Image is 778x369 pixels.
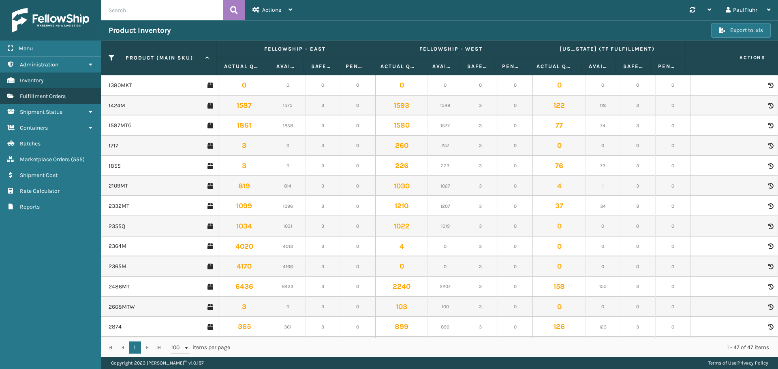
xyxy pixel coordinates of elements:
[311,63,331,70] label: Safety
[533,337,586,357] td: 0
[270,337,305,357] td: 1924
[376,277,428,297] td: 2240
[498,156,533,176] td: 0
[768,203,773,209] i: Product Activity
[270,277,305,297] td: 6433
[20,109,62,115] span: Shipment Status
[428,317,463,337] td: 896
[498,337,533,357] td: 1
[376,156,428,176] td: 226
[620,115,655,136] td: 3
[306,156,340,176] td: 3
[428,115,463,136] td: 1577
[432,63,452,70] label: Available
[463,297,498,317] td: 3
[218,337,271,357] td: 1934
[376,136,428,156] td: 260
[218,115,271,136] td: 1861
[498,237,533,257] td: 0
[218,256,271,277] td: 4170
[498,216,533,237] td: 0
[109,262,126,271] a: 2365M
[620,337,655,357] td: 0
[306,277,340,297] td: 3
[586,96,620,116] td: 118
[270,96,305,116] td: 1575
[768,163,773,169] i: Product Activity
[376,75,428,96] td: 0
[656,216,690,237] td: 0
[109,122,132,130] a: 1587MTG
[620,196,655,216] td: 3
[428,297,463,317] td: 100
[20,93,66,100] span: Fulfillment Orders
[768,264,773,269] i: Product Activity
[306,115,340,136] td: 3
[688,51,770,64] span: Actions
[109,222,125,230] a: 2355Q
[586,277,620,297] td: 155
[428,237,463,257] td: 0
[656,196,690,216] td: 0
[620,237,655,257] td: 0
[620,297,655,317] td: 0
[376,256,428,277] td: 0
[340,216,375,237] td: 0
[620,96,655,116] td: 3
[498,196,533,216] td: 0
[533,156,586,176] td: 76
[498,96,533,116] td: 0
[306,297,340,317] td: 3
[340,317,375,337] td: 0
[498,115,533,136] td: 0
[536,63,573,70] label: Actual Quantity
[242,343,769,352] div: 1 - 47 of 47 items
[20,172,58,179] span: Shipment Cost
[340,75,375,96] td: 0
[376,237,428,257] td: 4
[768,183,773,189] i: Product Activity
[533,96,586,116] td: 122
[218,237,271,257] td: 4020
[428,136,463,156] td: 257
[498,277,533,297] td: 0
[109,303,135,311] a: 2608MTW
[376,297,428,317] td: 103
[656,277,690,297] td: 0
[171,341,230,354] span: items per page
[463,75,498,96] td: 0
[768,224,773,229] i: Product Activity
[463,115,498,136] td: 3
[768,143,773,149] i: Product Activity
[656,297,690,317] td: 0
[270,176,305,196] td: 814
[306,256,340,277] td: 3
[118,54,201,62] label: Product (MAIN SKU)
[340,156,375,176] td: 0
[498,136,533,156] td: 0
[586,216,620,237] td: 0
[20,61,58,68] span: Administration
[109,81,132,90] a: 1380MKT
[306,216,340,237] td: 3
[658,63,678,70] label: Pending
[109,162,121,170] a: 1855
[218,277,271,297] td: 6436
[463,256,498,277] td: 3
[656,176,690,196] td: 0
[218,317,271,337] td: 365
[376,196,428,216] td: 1210
[340,297,375,317] td: 0
[306,237,340,257] td: 3
[428,176,463,196] td: 1027
[623,63,643,70] label: Safety
[656,156,690,176] td: 0
[428,256,463,277] td: 0
[111,357,204,369] p: Copyright 2023 [PERSON_NAME]™ v 1.0.187
[768,123,773,128] i: Product Activity
[218,136,271,156] td: 3
[306,196,340,216] td: 3
[109,283,130,291] a: 2486MT
[586,196,620,216] td: 34
[376,337,428,357] td: 460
